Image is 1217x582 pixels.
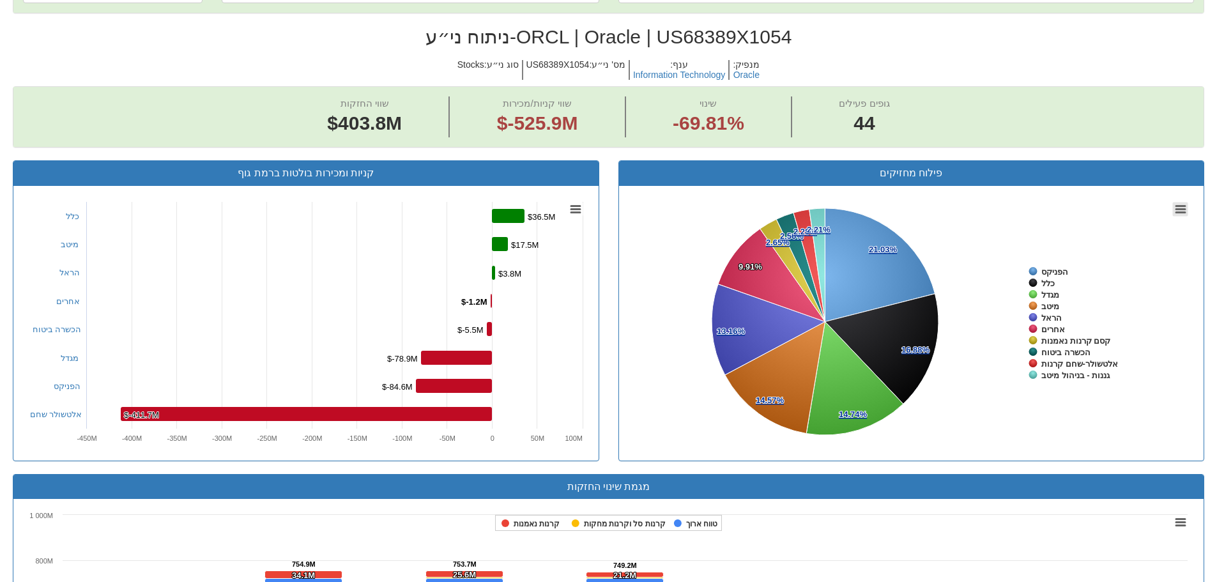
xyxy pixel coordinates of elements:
tspan: קסם קרנות נאמנות [1041,336,1110,346]
tspan: 1 000M [29,512,53,519]
tspan: 14.57% [756,395,785,405]
tspan: $-411.7M [124,410,159,420]
tspan: 16.88% [901,345,930,355]
tspan: קרנות סל וקרנות מחקות [584,519,666,528]
a: אחרים [56,296,80,306]
button: Information Technology [633,70,726,80]
tspan: מגדל [1041,290,1059,300]
tspan: $-1.2M [461,297,487,307]
tspan: 21.03% [869,245,898,254]
text: -450M [77,434,96,442]
tspan: 34.1M [292,571,315,580]
h5: מנפיק : [728,60,763,80]
span: $403.8M [327,112,402,134]
tspan: טווח ארוך [686,519,717,528]
text: -100M [392,434,412,442]
tspan: קרנות נאמנות [514,519,560,528]
a: כלל [66,211,79,221]
tspan: 2.21% [807,225,830,234]
tspan: $36.5M [528,212,555,222]
tspan: $17.5M [511,240,539,250]
tspan: גננות - בניהול מיטב [1041,371,1110,380]
span: 44 [839,110,889,137]
span: שינוי [700,98,717,109]
tspan: כלל [1041,279,1055,288]
h3: קניות ומכירות בולטות ברמת גוף [23,167,589,179]
span: שווי קניות/מכירות [503,98,571,109]
text: -150M [347,434,367,442]
span: גופים פעילים [839,98,889,109]
text: -350M [167,434,187,442]
tspan: 13.16% [717,326,746,336]
a: הכשרה ביטוח [33,325,82,334]
a: אלטשולר שחם [30,410,82,419]
text: 0 [490,434,494,442]
text: 800M [35,557,53,565]
a: הראל [59,268,80,277]
text: 100M [565,434,583,442]
tspan: מיטב [1041,302,1059,311]
text: 50M [530,434,544,442]
tspan: $-84.6M [382,382,413,392]
h5: סוג ני״ע : Stocks [454,60,522,80]
text: -50M [439,434,455,442]
tspan: 749.2M [613,562,637,569]
tspan: הפניקס [1041,267,1068,277]
tspan: 2.65% [766,238,790,247]
h5: ענף : [629,60,729,80]
tspan: 2.28% [793,227,817,236]
tspan: הכשרה ביטוח [1041,348,1091,357]
text: -300M [212,434,232,442]
tspan: 14.74% [839,410,868,419]
tspan: אחרים [1041,325,1065,334]
text: -400M [121,434,141,442]
span: -69.81% [673,110,744,137]
text: -250M [257,434,277,442]
tspan: 21.2M [613,571,636,580]
tspan: הראל [1041,313,1062,323]
h3: פילוח מחזיקים [629,167,1195,179]
tspan: $-78.9M [387,354,418,364]
a: מגדל [61,353,79,363]
span: שווי החזקות [341,98,389,109]
h3: מגמת שינוי החזקות [23,481,1194,493]
span: $-525.9M [497,112,578,134]
text: -200M [302,434,322,442]
tspan: 753.7M [453,560,477,568]
tspan: 754.9M [292,560,316,568]
tspan: $3.8M [498,269,521,279]
a: מיטב [61,240,79,249]
tspan: 9.91% [739,262,762,272]
h2: ORCL | Oracle | US68389X1054 - ניתוח ני״ע [13,26,1204,47]
a: הפניקס [54,381,80,391]
tspan: 25.6M [453,570,476,579]
button: Oracle [733,70,760,80]
tspan: $-5.5M [457,325,483,335]
tspan: 2.56% [780,231,804,241]
h5: מס' ני״ע : US68389X1054 [522,60,629,80]
tspan: אלטשולר-שחם קרנות [1041,359,1118,369]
